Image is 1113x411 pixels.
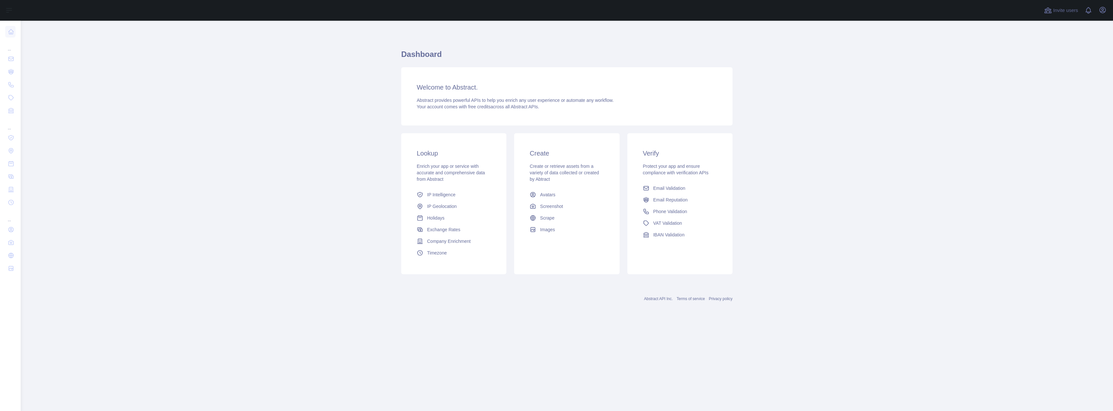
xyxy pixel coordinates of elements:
span: IBAN Validation [653,232,685,238]
span: Screenshot [540,203,563,210]
a: IBAN Validation [640,229,720,241]
span: Phone Validation [653,208,687,215]
span: Invite users [1053,7,1078,14]
span: Your account comes with across all Abstract APIs. [417,104,539,109]
button: Invite users [1043,5,1079,16]
h3: Welcome to Abstract. [417,83,717,92]
h3: Create [530,149,604,158]
a: Terms of service [677,297,705,301]
span: VAT Validation [653,220,682,226]
span: Create or retrieve assets from a variety of data collected or created by Abtract [530,164,599,182]
h3: Verify [643,149,717,158]
a: IP Geolocation [414,200,493,212]
h1: Dashboard [401,49,733,65]
a: Exchange Rates [414,224,493,235]
span: Scrape [540,215,554,221]
a: Privacy policy [709,297,733,301]
span: Abstract provides powerful APIs to help you enrich any user experience or automate any workflow. [417,98,614,103]
span: Holidays [427,215,445,221]
span: Email Reputation [653,197,688,203]
span: free credits [468,104,490,109]
a: Email Reputation [640,194,720,206]
a: IP Intelligence [414,189,493,200]
span: Company Enrichment [427,238,471,244]
span: Protect your app and ensure compliance with verification APIs [643,164,709,175]
span: Images [540,226,555,233]
div: ... [5,118,16,131]
a: Company Enrichment [414,235,493,247]
a: VAT Validation [640,217,720,229]
h3: Lookup [417,149,491,158]
span: Enrich your app or service with accurate and comprehensive data from Abstract [417,164,485,182]
span: Avatars [540,191,555,198]
a: Screenshot [527,200,606,212]
a: Images [527,224,606,235]
a: Holidays [414,212,493,224]
div: ... [5,39,16,52]
a: Avatars [527,189,606,200]
span: Timezone [427,250,447,256]
a: Phone Validation [640,206,720,217]
a: Scrape [527,212,606,224]
span: IP Geolocation [427,203,457,210]
a: Email Validation [640,182,720,194]
span: Email Validation [653,185,685,191]
a: Timezone [414,247,493,259]
span: IP Intelligence [427,191,456,198]
div: ... [5,210,16,222]
a: Abstract API Inc. [644,297,673,301]
span: Exchange Rates [427,226,460,233]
